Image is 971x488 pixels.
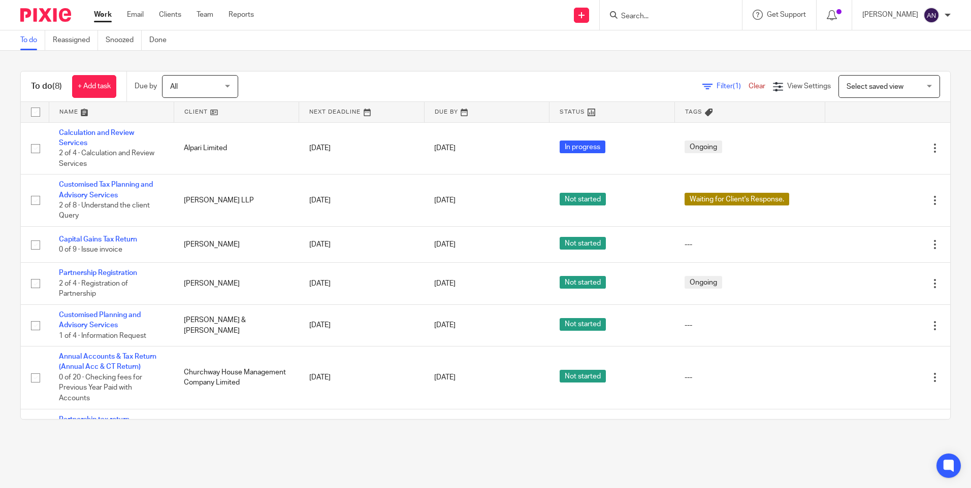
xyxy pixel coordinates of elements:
[59,280,128,298] span: 2 of 4 · Registration of Partnership
[560,141,605,153] span: In progress
[149,30,174,50] a: Done
[434,374,456,381] span: [DATE]
[20,30,45,50] a: To do
[923,7,940,23] img: svg%3E
[59,150,154,167] span: 2 of 4 · Calculation and Review Services
[59,416,130,423] a: Partnership tax return
[174,227,299,263] td: [PERSON_NAME]
[434,145,456,152] span: [DATE]
[685,193,789,205] span: Waiting for Client's Response.
[434,322,456,329] span: [DATE]
[560,237,606,250] span: Not started
[717,83,749,90] span: Filter
[685,320,815,330] div: ---
[685,109,702,115] span: Tags
[72,75,116,98] a: + Add task
[862,10,918,20] p: [PERSON_NAME]
[174,175,299,227] td: [PERSON_NAME] LLP
[434,241,456,248] span: [DATE]
[299,227,424,263] td: [DATE]
[59,269,137,276] a: Partnership Registration
[299,409,424,450] td: [DATE]
[299,304,424,346] td: [DATE]
[59,353,156,370] a: Annual Accounts & Tax Return (Annual Acc & CT Return)
[560,193,606,205] span: Not started
[127,10,144,20] a: Email
[53,30,98,50] a: Reassigned
[106,30,142,50] a: Snoozed
[299,346,424,409] td: [DATE]
[685,239,815,250] div: ---
[59,374,142,402] span: 0 of 20 · Checking fees for Previous Year Paid with Accounts
[847,83,903,90] span: Select saved view
[59,311,141,329] a: Customised Planning and Advisory Services
[31,81,62,92] h1: To do
[299,263,424,304] td: [DATE]
[434,280,456,287] span: [DATE]
[299,175,424,227] td: [DATE]
[59,202,150,220] span: 2 of 8 · Understand the client Query
[434,197,456,204] span: [DATE]
[560,318,606,331] span: Not started
[59,246,122,253] span: 0 of 9 · Issue invoice
[560,370,606,382] span: Not started
[159,10,181,20] a: Clients
[170,83,178,90] span: All
[299,122,424,175] td: [DATE]
[560,276,606,289] span: Not started
[59,332,146,339] span: 1 of 4 · Information Request
[135,81,157,91] p: Due by
[685,141,722,153] span: Ongoing
[749,83,765,90] a: Clear
[59,236,137,243] a: Capital Gains Tax Return
[174,409,299,450] td: Sas Property Partnership
[229,10,254,20] a: Reports
[733,83,741,90] span: (1)
[685,372,815,382] div: ---
[174,346,299,409] td: Churchway House Management Company Limited
[174,304,299,346] td: [PERSON_NAME] & [PERSON_NAME]
[197,10,213,20] a: Team
[174,263,299,304] td: [PERSON_NAME]
[787,83,831,90] span: View Settings
[174,122,299,175] td: Alpari Limited
[767,11,806,18] span: Get Support
[620,12,711,21] input: Search
[59,181,153,198] a: Customised Tax Planning and Advisory Services
[685,276,722,289] span: Ongoing
[20,8,71,22] img: Pixie
[52,82,62,90] span: (8)
[94,10,112,20] a: Work
[59,129,134,147] a: Calculation and Review Services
